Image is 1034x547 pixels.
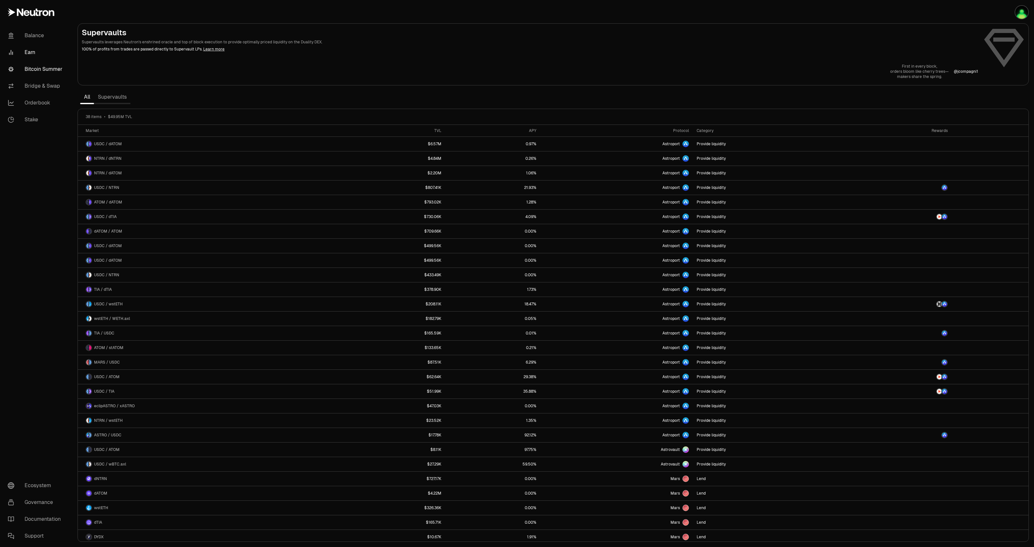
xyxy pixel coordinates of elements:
a: First in every block,orders bloom like cherry trees—makers share the spring. [890,64,949,79]
a: ASTRO Logo [849,181,951,195]
img: TIA Logo [89,389,91,394]
span: Astroport [662,214,680,219]
img: dATOM Logo [86,491,91,496]
a: USDC LogodATOM LogoUSDC / dATOM [78,137,336,151]
a: Astroport [540,428,693,442]
a: ATOM LogostATOM LogoATOM / stATOM [78,341,336,355]
a: $499.56K [336,239,445,253]
a: 0.00% [445,224,540,238]
span: Astroport [662,432,680,438]
a: $499.56K [336,253,445,268]
a: $27.29K [336,457,445,471]
a: All [80,91,94,104]
a: dNTRN LogodNTRN [78,472,336,486]
span: Mars [670,491,680,496]
span: Astroport [662,272,680,278]
img: stATOM Logo [89,345,91,350]
img: NTRN Logo [86,156,89,161]
a: Provide liquidity [693,443,849,457]
a: Astroport [540,166,693,180]
a: Provide liquidity [693,341,849,355]
a: Astroport [540,195,693,209]
a: Provide liquidity [693,297,849,311]
a: $10.67K [336,530,445,544]
span: ATOM / stATOM [94,345,123,350]
a: Astroport [540,399,693,413]
span: Astroport [662,170,680,176]
a: 1.28% [445,195,540,209]
img: ASTRO Logo [942,331,947,336]
a: Astroport [540,384,693,399]
img: MARS Logo [86,360,89,365]
img: ASTRO Logo [942,301,947,307]
a: Bridge & Swap [3,78,70,94]
a: Astroport [540,210,693,224]
span: Astroport [662,418,680,423]
a: 0.00% [445,253,540,268]
a: $87.51K [336,355,445,369]
a: Bitcoin Summer [3,61,70,78]
img: wstETH Logo [89,418,91,423]
a: $807.41K [336,181,445,195]
a: Astroport [540,370,693,384]
a: DYDX LogoDYDX [78,530,336,544]
a: Governance [3,494,70,511]
a: 1.91% [445,530,540,544]
a: ASTRO Logo [849,355,951,369]
img: dATOM Logo [89,170,91,176]
img: wstETH Logo [86,316,89,321]
a: Documentation [3,511,70,528]
img: ASTRO Logo [942,360,947,365]
a: $6.57M [336,137,445,151]
a: Astroport [540,326,693,340]
a: Mars [540,501,693,515]
a: wstETH LogowstETH [78,501,336,515]
span: TIA / USDC [94,331,114,336]
span: Astroport [662,345,680,350]
span: USDC / TIA [94,389,114,394]
img: dNTRN Logo [86,476,91,481]
div: Protocol [544,128,689,133]
img: ASTRO Logo [942,185,947,190]
a: Provide liquidity [693,224,849,238]
a: 0.00% [445,486,540,500]
img: TIA Logo [86,331,89,336]
a: $8.11K [336,443,445,457]
img: xASTRO Logo [89,403,91,409]
span: dATOM [94,491,107,496]
a: USDC LogoATOM LogoUSDC / ATOM [78,370,336,384]
a: dATOM LogoATOM LogodATOM / ATOM [78,224,336,238]
a: $208.11K [336,297,445,311]
img: dTIA Logo [89,287,91,292]
span: USDC / dATOM [94,141,122,147]
a: 97.75% [445,443,540,457]
a: Balance [3,27,70,44]
img: ASTRO Logo [86,432,89,438]
a: Astroport [540,413,693,428]
a: $23.52K [336,413,445,428]
a: TIA LogodTIA LogoTIA / dTIA [78,282,336,297]
span: Mars [670,520,680,525]
a: USDC LogowBTC.axl LogoUSDC / wBTC.axl [78,457,336,471]
img: USDC Logo [86,258,89,263]
a: 35.88% [445,384,540,399]
img: DYDX Logo [86,534,91,540]
a: USDC LogodATOM LogoUSDC / dATOM [78,239,336,253]
a: TIA LogoUSDC LogoTIA / USDC [78,326,336,340]
a: Lend [693,501,849,515]
a: @jcompagni1 [954,69,978,74]
span: dTIA [94,520,102,525]
img: ATOM Logo [89,374,91,379]
img: NTRN Logo [86,170,89,176]
span: Mars [670,534,680,540]
span: USDC / dATOM [94,243,122,248]
span: Astroport [662,229,680,234]
p: @ jcompagni1 [954,69,978,74]
img: dTIA Logo [89,214,91,219]
a: $165.59K [336,326,445,340]
img: dATOM Logo [89,258,91,263]
span: Astroport [662,200,680,205]
a: Provide liquidity [693,399,849,413]
a: 0.00% [445,501,540,515]
a: Astrovault [540,443,693,457]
